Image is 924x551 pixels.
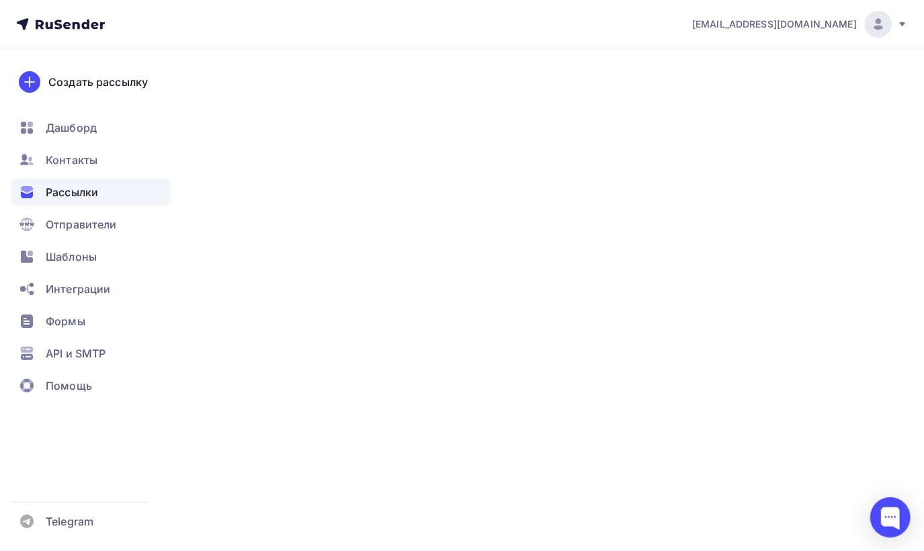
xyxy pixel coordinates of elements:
span: Интеграции [46,281,110,297]
span: API и SMTP [46,345,106,362]
span: Рассылки [46,184,98,200]
a: Контакты [11,146,171,173]
div: Создать рассылку [48,74,148,90]
a: Дашборд [11,114,171,141]
a: Рассылки [11,179,171,206]
span: Формы [46,313,85,329]
span: Telegram [46,513,93,529]
span: Отправители [46,216,117,232]
a: Формы [11,308,171,335]
span: Помощь [46,378,92,394]
span: Дашборд [46,120,97,136]
a: Отправители [11,211,171,238]
a: Шаблоны [11,243,171,270]
span: Контакты [46,152,97,168]
span: [EMAIL_ADDRESS][DOMAIN_NAME] [692,17,857,31]
span: Шаблоны [46,249,97,265]
a: [EMAIL_ADDRESS][DOMAIN_NAME] [692,11,908,38]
